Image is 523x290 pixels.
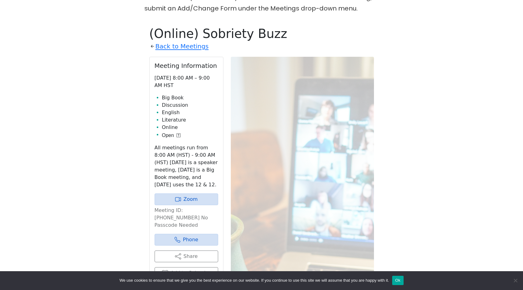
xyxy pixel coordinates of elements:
li: Literature [162,116,218,124]
h2: Meeting Information [155,62,218,69]
span: No [512,277,518,284]
li: English [162,109,218,116]
a: Phone [155,234,218,246]
p: All meetings run from 8:00 AM (HST) - 9:00 AM (HST) [DATE] is a speaker meeting, [DATE] is a Big ... [155,144,218,188]
span: Open [162,132,174,139]
p: Meeting ID: [PHONE_NUMBER] No Passcode Needed [155,207,218,229]
span: We use cookies to ensure that we give you the best experience on our website. If you continue to ... [119,277,389,284]
h1: (Online) Sobriety Buzz [149,26,374,41]
button: Ok [392,276,404,285]
button: Add to Calendar [155,267,218,279]
button: Open [162,132,181,139]
li: Discussion [162,101,218,109]
p: [DATE] 8:00 AM – 9:00 AM HST [155,74,218,89]
a: Back to Meetings [156,41,209,52]
button: Share [155,251,218,262]
li: Big Book [162,94,218,101]
li: Online [162,124,218,131]
a: Zoom [155,193,218,205]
